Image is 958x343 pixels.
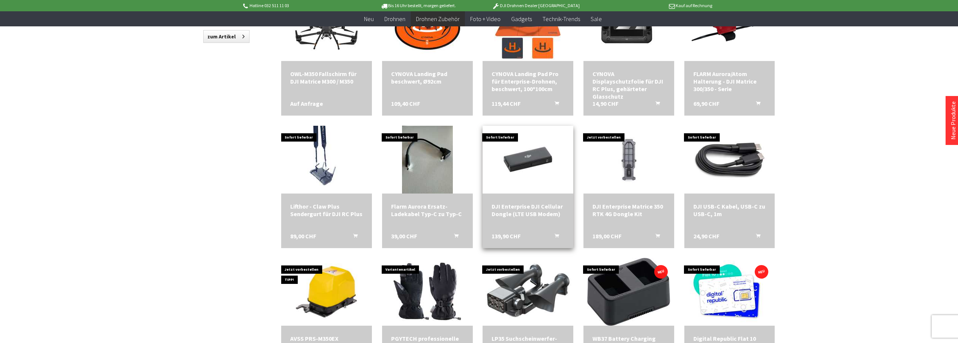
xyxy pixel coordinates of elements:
[492,203,564,218] a: DJI Enterprise DJI Cellular Dongle (LTE USB Modem) 139,90 CHF In den Warenkorb
[592,203,665,218] a: DJI Enterprise Matrice 350 RTK 4G Dongle Kit 189,00 CHF In den Warenkorb
[646,232,664,242] button: In den Warenkorb
[684,134,775,185] img: DJI USB-C Kabel, USB-C zu USB-C, 1m
[445,232,463,242] button: In den Warenkorb
[483,129,573,190] img: DJI Enterprise DJI Cellular Dongle (LTE USB Modem)
[684,260,775,323] img: Digital Republic Flat 10 SIM-Karte – 365 Tage
[384,15,405,23] span: Drohnen
[344,232,362,242] button: In den Warenkorb
[492,70,564,93] div: CYNOVA Landing Pad Pro für Enterprise-Drohnen, beschwert, 100*100cm
[511,15,532,23] span: Gadgets
[646,100,664,110] button: In den Warenkorb
[290,232,316,240] span: 89,00 CHF
[290,203,363,218] a: Lifthor - Claw Plus Sendergurt für DJI RC Plus 89,00 CHF In den Warenkorb
[391,70,464,85] a: CYNOVA Landing Pad beschwert, Ø92cm 109,40 CHF
[391,203,464,218] a: Flarm Aurora Ersatz-Ladekabel Typ-C zu Typ-C 39,00 CHF In den Warenkorb
[290,70,363,85] a: OWL-M350 Fallschirm für DJI Matrice M300 / M350 Auf Anfrage
[465,11,506,27] a: Foto + Video
[359,1,477,10] p: Bis 16 Uhr bestellt, morgen geliefert.
[492,100,521,107] span: 119,44 CHF
[537,11,585,27] a: Technik-Trends
[592,100,618,107] span: 14,90 CHF
[364,15,374,23] span: Neu
[592,232,621,240] span: 189,00 CHF
[402,126,453,194] img: Flarm Aurora Ersatz-Ladekabel Typ-C zu Typ-C
[545,100,564,110] button: In den Warenkorb
[693,232,719,240] span: 24,90 CHF
[391,203,464,218] div: Flarm Aurora Ersatz-Ladekabel Typ-C zu Typ-C
[592,70,665,100] a: CYNOVA Displayschutzfolie für DJI RC Plus, gehärteter Glasschutz 14,90 CHF In den Warenkorb
[477,1,594,10] p: DJI Drohnen Dealer [GEOGRAPHIC_DATA]
[492,203,564,218] div: DJI Enterprise DJI Cellular Dongle (LTE USB Modem)
[281,264,372,321] img: AVSS PRS-M350EX Fallschirm-Bergungssystem für DJI M350 RTK
[393,258,461,326] img: PGYTECH professionelle Handschuhe für Fotografen und Drohnenpiloten
[592,70,665,100] div: CYNOVA Displayschutzfolie für DJI RC Plus, gehärteter Glasschutz
[416,15,460,23] span: Drohnen Zubehör
[411,11,465,27] a: Drohnen Zubehör
[542,15,580,23] span: Technik-Trends
[693,203,766,218] a: DJI USB-C Kabel, USB-C zu USB-C, 1m 24,90 CHF In den Warenkorb
[290,100,323,107] span: Auf Anfrage
[492,70,564,93] a: CYNOVA Landing Pad Pro für Enterprise-Drohnen, beschwert, 100*100cm 119,44 CHF In den Warenkorb
[203,30,250,43] a: zum Artikel
[587,258,670,326] img: WB37 Battery Charging Hub (USB-C)
[693,70,766,93] a: FLARM Aurora/Atom Halterung - DJI Matrice 300/350 - Serie 69,90 CHF In den Warenkorb
[242,1,359,10] p: Hotline 032 511 11 03
[747,100,765,110] button: In den Warenkorb
[391,232,417,240] span: 39,00 CHF
[483,262,573,322] img: LP35 Suchscheinwerfer- und Broadcast-System für DJI M350RTK & M300RTK Drohnen
[290,70,363,85] div: OWL-M350 Fallschirm für DJI Matrice M300 / M350
[949,101,957,140] a: Neue Produkte
[391,100,420,107] span: 109,40 CHF
[693,70,766,93] div: FLARM Aurora/Atom Halterung - DJI Matrice 300/350 - Serie
[583,129,674,190] img: DJI Enterprise Matrice 350 RTK 4G Dongle Kit
[545,232,564,242] button: In den Warenkorb
[290,203,363,218] div: Lifthor - Claw Plus Sendergurt für DJI RC Plus
[693,100,719,107] span: 69,90 CHF
[747,232,765,242] button: In den Warenkorb
[301,126,352,194] img: Lifthor - Claw Plus Sendergurt für DJI RC Plus
[591,15,602,23] span: Sale
[492,232,521,240] span: 139,90 CHF
[592,203,665,218] div: DJI Enterprise Matrice 350 RTK 4G Dongle Kit
[391,70,464,85] div: CYNOVA Landing Pad beschwert, Ø92cm
[359,11,379,27] a: Neu
[595,1,712,10] p: Kauf auf Rechnung
[693,203,766,218] div: DJI USB-C Kabel, USB-C zu USB-C, 1m
[379,11,411,27] a: Drohnen
[585,11,607,27] a: Sale
[506,11,537,27] a: Gadgets
[470,15,501,23] span: Foto + Video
